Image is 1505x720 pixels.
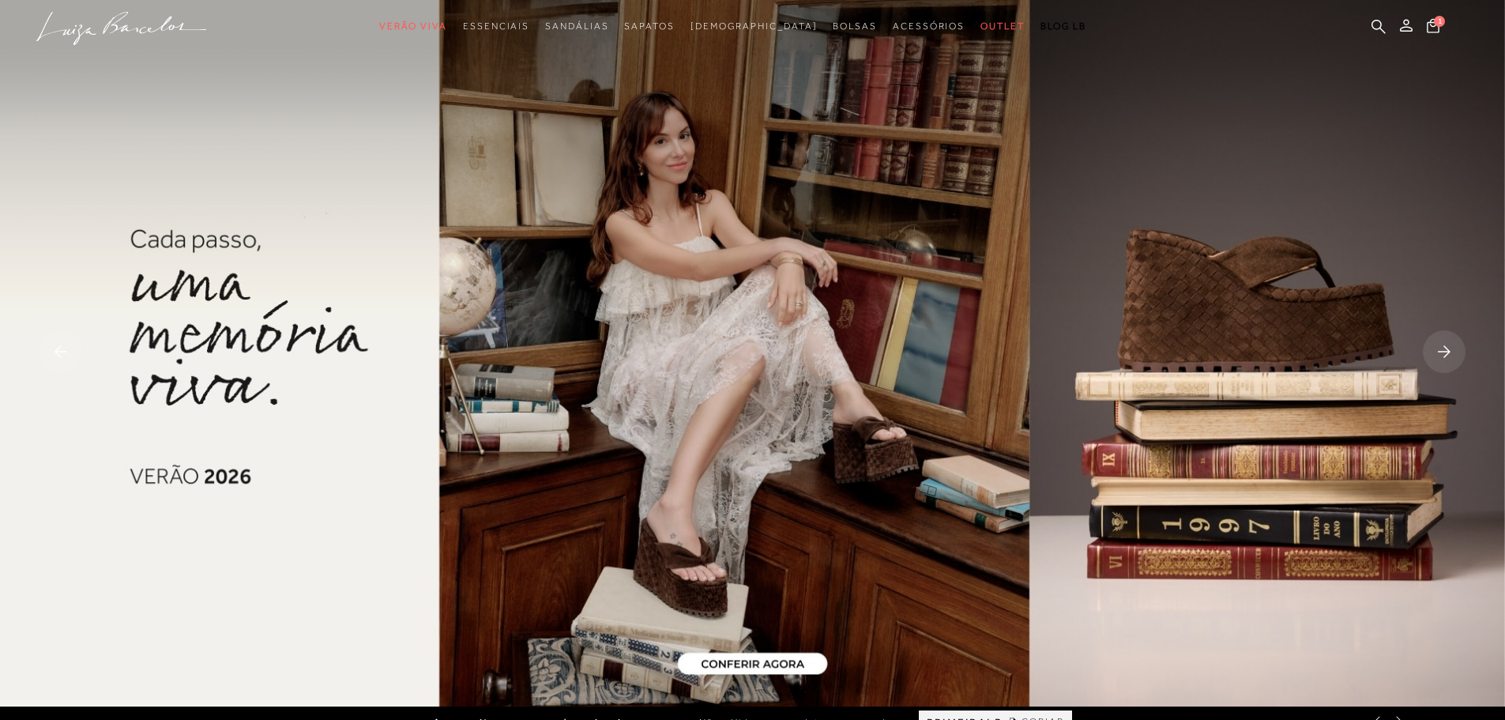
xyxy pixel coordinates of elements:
[893,21,965,32] span: Acessórios
[833,21,877,32] span: Bolsas
[893,12,965,41] a: noSubCategoriesText
[463,21,529,32] span: Essenciais
[379,12,447,41] a: noSubCategoriesText
[690,21,818,32] span: [DEMOGRAPHIC_DATA]
[1040,21,1086,32] span: BLOG LB
[624,21,674,32] span: Sapatos
[1434,16,1445,27] span: 1
[379,21,447,32] span: Verão Viva
[980,12,1025,41] a: noSubCategoriesText
[545,12,608,41] a: noSubCategoriesText
[833,12,877,41] a: noSubCategoriesText
[1422,17,1444,39] button: 1
[690,12,818,41] a: noSubCategoriesText
[980,21,1025,32] span: Outlet
[463,12,529,41] a: noSubCategoriesText
[624,12,674,41] a: noSubCategoriesText
[545,21,608,32] span: Sandálias
[1040,12,1086,41] a: BLOG LB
